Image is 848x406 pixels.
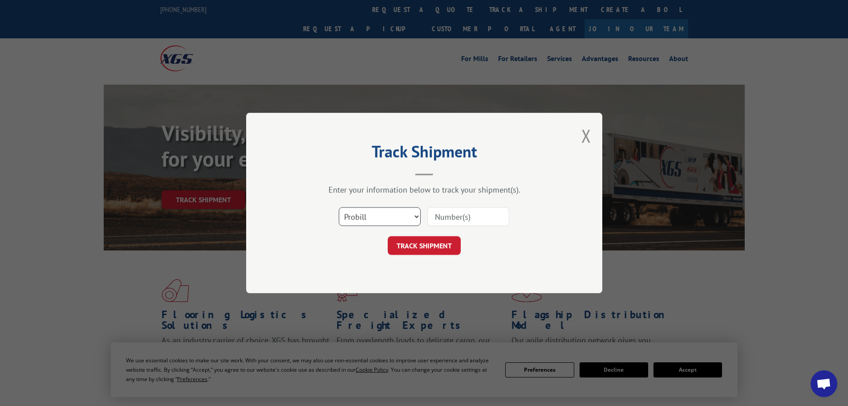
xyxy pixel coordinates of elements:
[291,145,558,162] h2: Track Shipment
[811,370,837,397] div: Open chat
[427,207,509,226] input: Number(s)
[291,185,558,195] div: Enter your information below to track your shipment(s).
[388,236,461,255] button: TRACK SHIPMENT
[581,124,591,148] button: Close modal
